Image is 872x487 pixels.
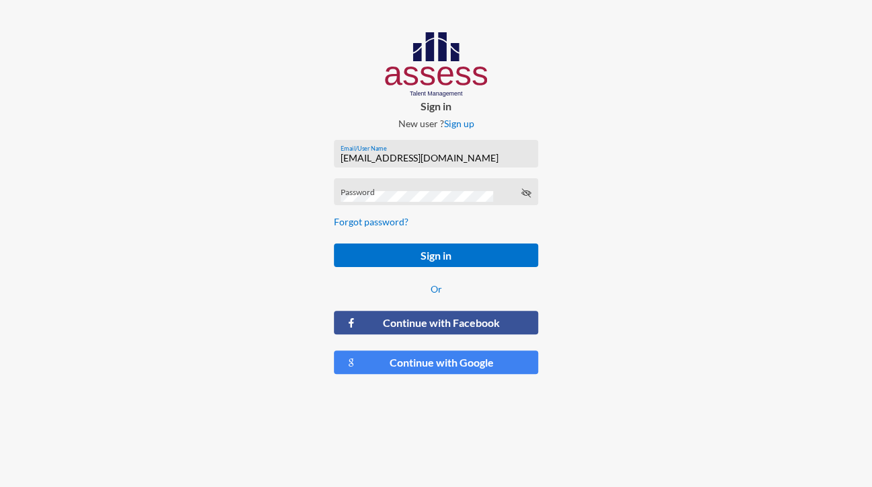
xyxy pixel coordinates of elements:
a: Sign up [443,118,474,129]
button: Sign in [334,243,539,267]
input: Email/User Name [341,153,531,163]
img: AssessLogoo.svg [385,32,488,97]
p: Or [334,283,539,295]
p: Sign in [323,100,550,112]
button: Continue with Google [334,350,539,374]
a: Forgot password? [334,216,408,227]
p: New user ? [323,118,550,129]
button: Continue with Facebook [334,311,539,334]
